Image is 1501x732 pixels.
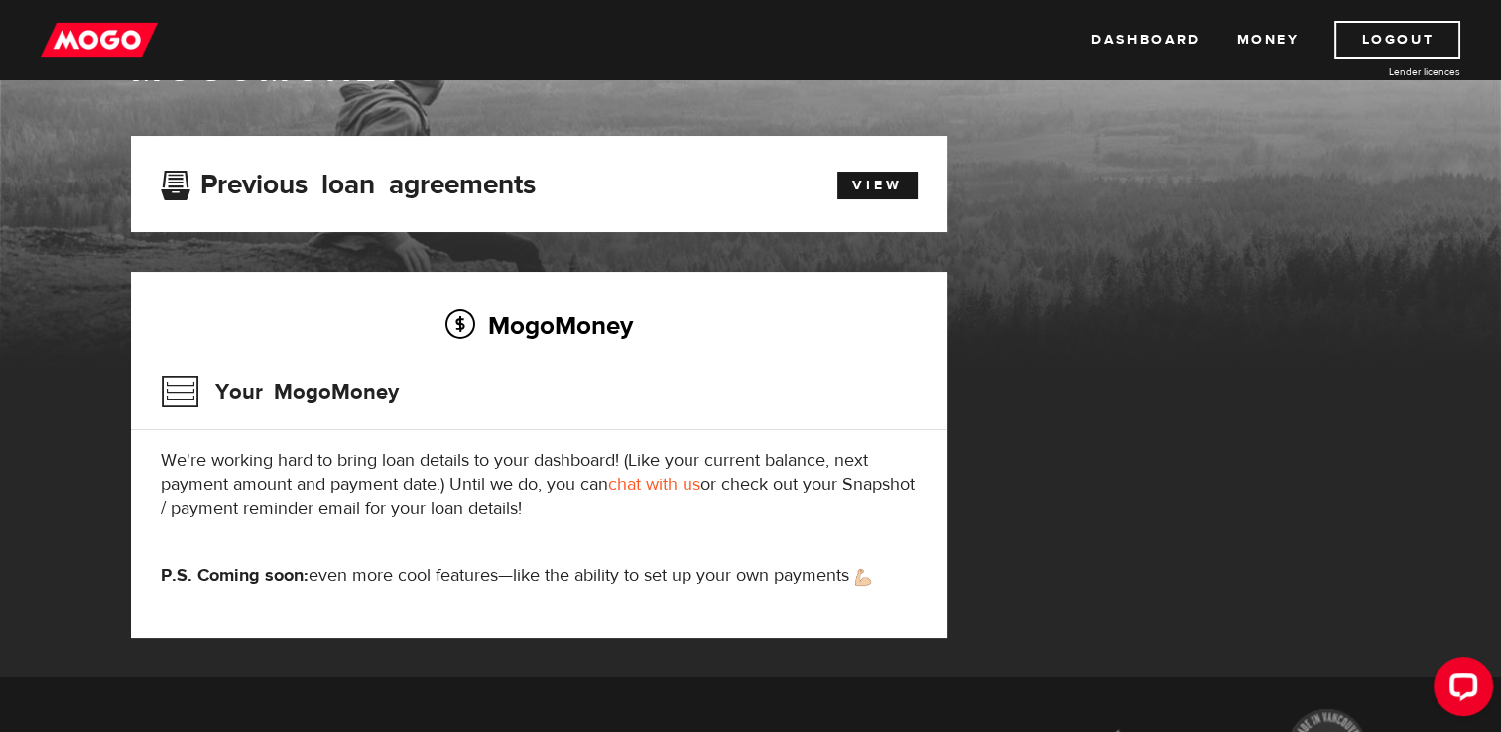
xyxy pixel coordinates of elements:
a: chat with us [608,473,700,496]
img: strong arm emoji [855,569,871,586]
h3: Previous loan agreements [161,169,536,194]
p: even more cool features—like the ability to set up your own payments [161,564,918,588]
a: Money [1236,21,1299,59]
p: We're working hard to bring loan details to your dashboard! (Like your current balance, next paym... [161,449,918,521]
a: View [837,172,918,199]
a: Logout [1334,21,1460,59]
a: Lender licences [1312,64,1460,79]
a: Dashboard [1091,21,1200,59]
img: mogo_logo-11ee424be714fa7cbb0f0f49df9e16ec.png [41,21,158,59]
h3: Your MogoMoney [161,366,399,418]
h2: MogoMoney [161,305,918,346]
strong: P.S. Coming soon: [161,564,309,587]
h1: MogoMoney [131,50,1371,91]
iframe: LiveChat chat widget [1418,649,1501,732]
